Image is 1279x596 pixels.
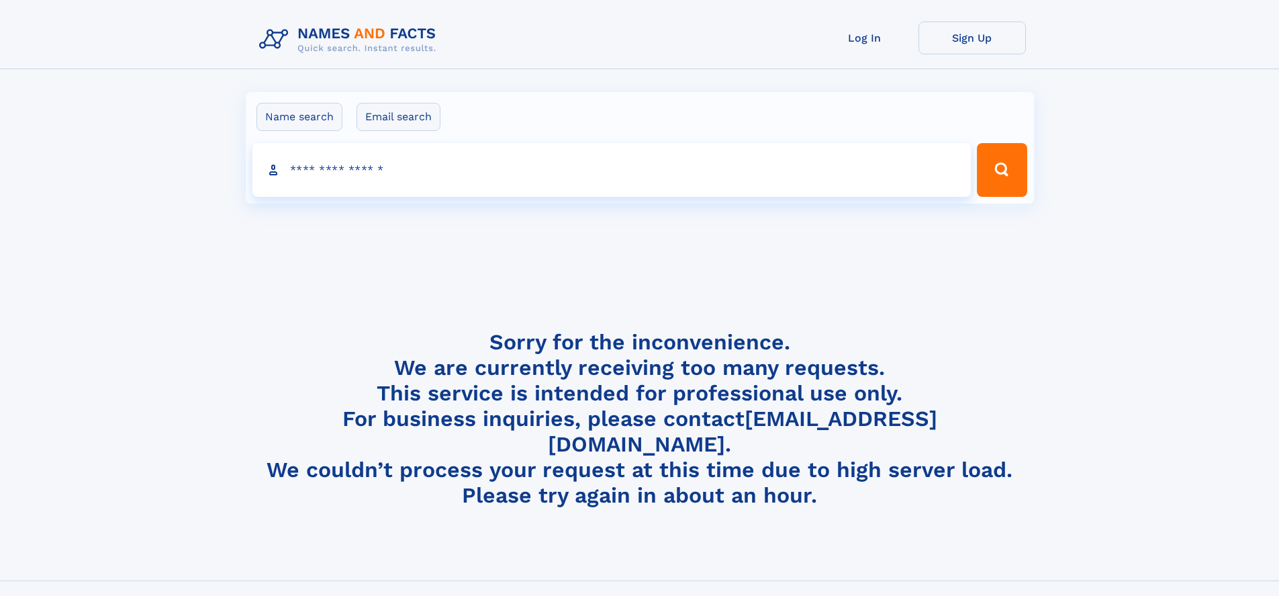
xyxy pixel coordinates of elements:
[254,329,1026,509] h4: Sorry for the inconvenience. We are currently receiving too many requests. This service is intend...
[357,103,440,131] label: Email search
[977,143,1027,197] button: Search Button
[548,406,937,457] a: [EMAIL_ADDRESS][DOMAIN_NAME]
[918,22,1026,54] a: Sign Up
[254,22,447,58] img: Logo Names and Facts
[811,22,918,54] a: Log In
[252,143,972,197] input: search input
[256,103,342,131] label: Name search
